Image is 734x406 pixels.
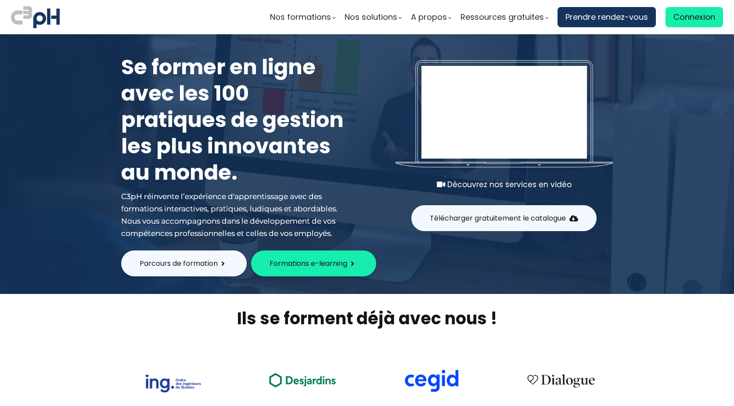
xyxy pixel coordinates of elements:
span: Nos solutions [345,11,397,24]
button: Formations e-learning [251,250,376,276]
img: ea49a208ccc4d6e7deb170dc1c457f3b.png [263,368,342,392]
span: Formations e-learning [270,258,347,269]
span: A propos [411,11,447,24]
img: logo C3PH [11,4,60,30]
span: Télécharger gratuitement le catalogue [430,213,566,224]
div: C3pH réinvente l’expérience d'apprentissage avec des formations interactives, pratiques, ludiques... [121,190,349,239]
img: 73f878ca33ad2a469052bbe3fa4fd140.png [145,375,201,392]
button: Télécharger gratuitement le catalogue [411,205,597,231]
span: Ressources gratuites [461,11,544,24]
a: Connexion [666,7,723,27]
button: Parcours de formation [121,250,247,276]
span: Prendre rendez-vous [565,11,648,24]
h1: Se former en ligne avec les 100 pratiques de gestion les plus innovantes au monde. [121,54,349,186]
span: Connexion [673,11,715,24]
div: Découvrez nos services en vidéo [396,178,613,191]
img: cdf238afa6e766054af0b3fe9d0794df.png [403,370,460,392]
h2: Ils se forment déjà avec nous ! [110,307,624,330]
span: Parcours de formation [140,258,218,269]
span: Nos formations [270,11,331,24]
a: Prendre rendez-vous [558,7,656,27]
img: 4cbfeea6ce3138713587aabb8dcf64fe.png [522,369,601,392]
